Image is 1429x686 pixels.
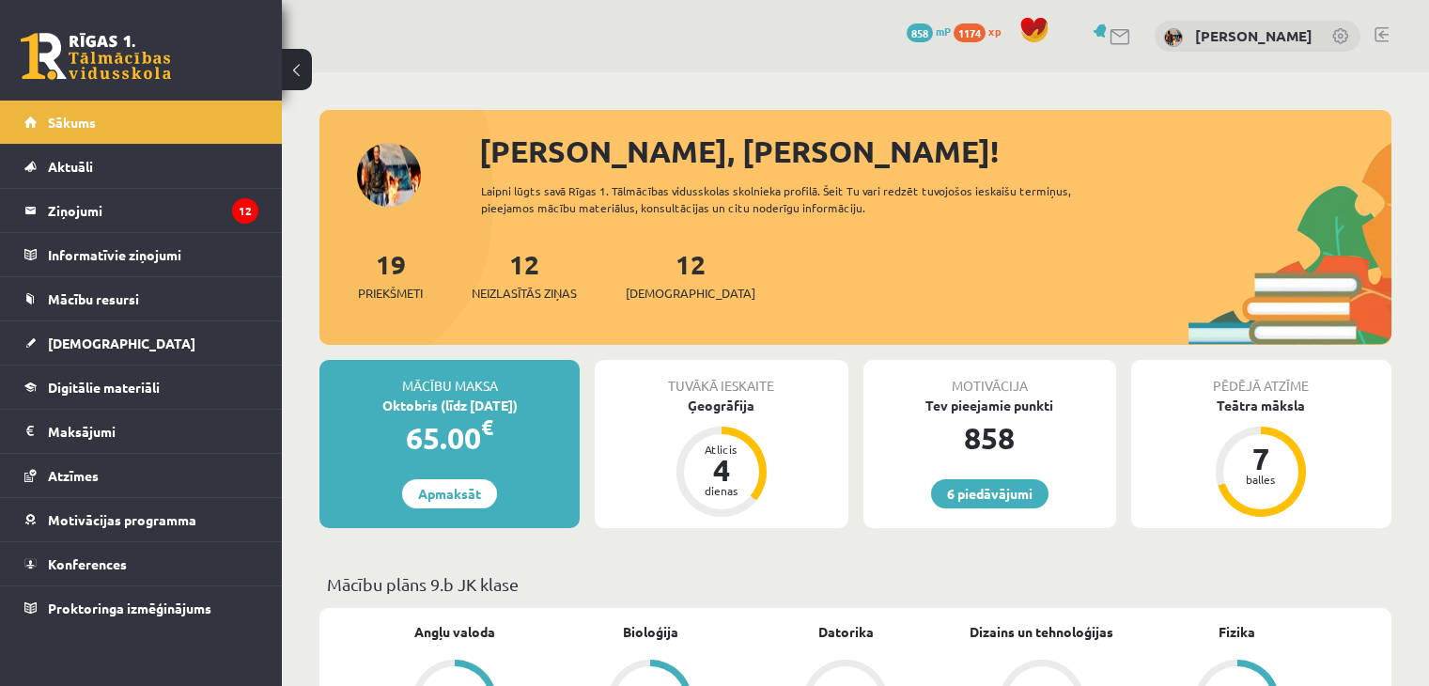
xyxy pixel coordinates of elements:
[626,247,755,303] a: 12[DEMOGRAPHIC_DATA]
[693,444,750,455] div: Atlicis
[970,622,1113,642] a: Dizains un tehnoloģijas
[24,366,258,409] a: Digitālie materiāli
[21,33,171,80] a: Rīgas 1. Tālmācības vidusskola
[863,396,1116,415] div: Tev pieejamie punkti
[48,290,139,307] span: Mācību resursi
[626,284,755,303] span: [DEMOGRAPHIC_DATA]
[693,485,750,496] div: dienas
[481,182,1125,216] div: Laipni lūgts savā Rīgas 1. Tālmācības vidusskolas skolnieka profilā. Šeit Tu vari redzēt tuvojošo...
[1233,474,1289,485] div: balles
[1164,28,1183,47] img: Kārlis Šūtelis
[936,23,951,39] span: mP
[863,360,1116,396] div: Motivācija
[1131,396,1391,520] a: Teātra māksla 7 balles
[327,571,1384,597] p: Mācību plāns 9.b JK klase
[358,247,423,303] a: 19Priekšmeti
[232,198,258,224] i: 12
[1233,444,1289,474] div: 7
[24,321,258,365] a: [DEMOGRAPHIC_DATA]
[24,189,258,232] a: Ziņojumi12
[1131,360,1391,396] div: Pēdējā atzīme
[1219,622,1255,642] a: Fizika
[48,600,211,616] span: Proktoringa izmēģinājums
[402,479,497,508] a: Apmaksāt
[48,114,96,131] span: Sākums
[319,396,580,415] div: Oktobris (līdz [DATE])
[24,145,258,188] a: Aktuāli
[48,233,258,276] legend: Informatīvie ziņojumi
[818,622,874,642] a: Datorika
[595,396,847,415] div: Ģeogrāfija
[24,498,258,541] a: Motivācijas programma
[595,396,847,520] a: Ģeogrāfija Atlicis 4 dienas
[481,413,493,441] span: €
[931,479,1048,508] a: 6 piedāvājumi
[414,622,495,642] a: Angļu valoda
[623,622,678,642] a: Bioloģija
[24,542,258,585] a: Konferences
[48,335,195,351] span: [DEMOGRAPHIC_DATA]
[24,101,258,144] a: Sākums
[1131,396,1391,415] div: Teātra māksla
[24,586,258,630] a: Proktoringa izmēģinājums
[24,277,258,320] a: Mācību resursi
[595,360,847,396] div: Tuvākā ieskaite
[907,23,933,42] span: 858
[24,454,258,497] a: Atzīmes
[48,379,160,396] span: Digitālie materiāli
[319,415,580,460] div: 65.00
[48,467,99,484] span: Atzīmes
[48,511,196,528] span: Motivācijas programma
[472,247,577,303] a: 12Neizlasītās ziņas
[472,284,577,303] span: Neizlasītās ziņas
[863,415,1116,460] div: 858
[988,23,1001,39] span: xp
[48,555,127,572] span: Konferences
[24,233,258,276] a: Informatīvie ziņojumi
[1195,26,1313,45] a: [PERSON_NAME]
[48,189,258,232] legend: Ziņojumi
[319,360,580,396] div: Mācību maksa
[48,158,93,175] span: Aktuāli
[358,284,423,303] span: Priekšmeti
[48,410,258,453] legend: Maksājumi
[954,23,1010,39] a: 1174 xp
[907,23,951,39] a: 858 mP
[693,455,750,485] div: 4
[479,129,1391,174] div: [PERSON_NAME], [PERSON_NAME]!
[24,410,258,453] a: Maksājumi
[954,23,986,42] span: 1174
